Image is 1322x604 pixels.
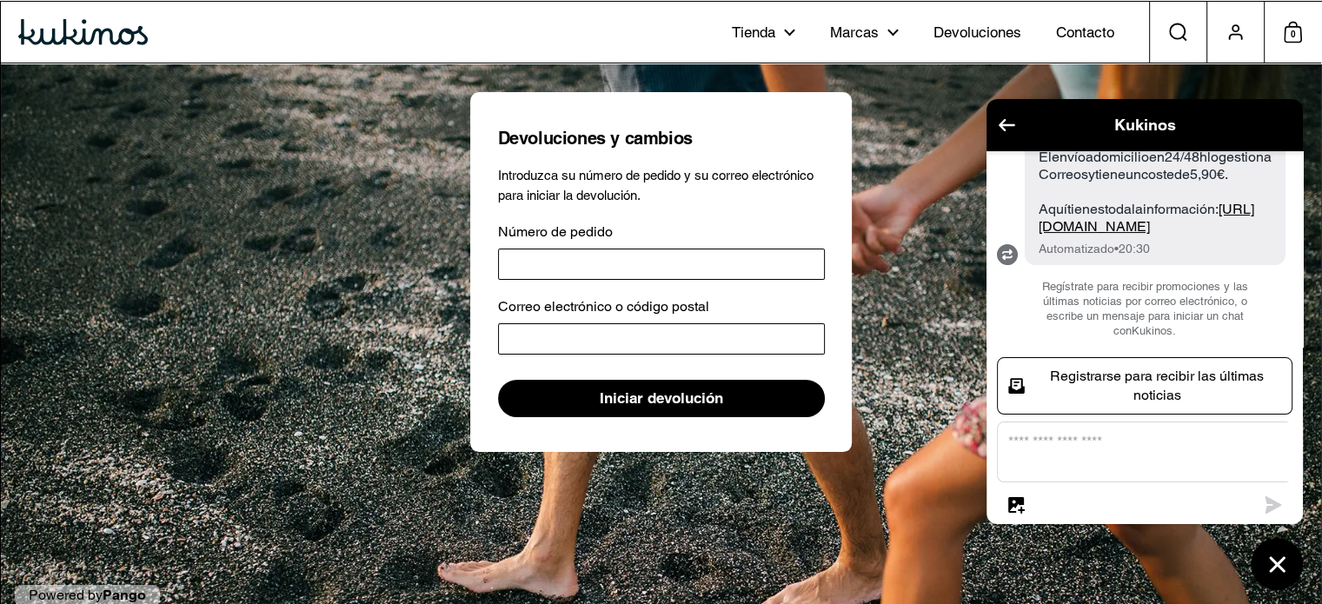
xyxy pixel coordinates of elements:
span: 0 [1284,23,1302,46]
h1: Devoluciones y cambios [498,127,825,149]
a: Pango [103,587,146,603]
span: Devoluciones [933,23,1021,43]
a: Contacto [1039,8,1132,56]
label: Número de pedido [498,222,613,243]
span: Iniciar devolución [600,381,723,416]
a: Devoluciones [916,8,1039,56]
label: Correo electrónico o código postal [498,296,709,318]
span: Contacto [1056,23,1114,43]
button: Iniciar devolución [498,380,825,417]
a: Marcas [813,8,916,56]
span: Tienda [732,23,775,43]
span: Marcas [830,23,879,43]
p: Introduzca su número de pedido y su correo electrónico para iniciar la devolución. [498,166,825,205]
inbox-online-store-chat: Chat de la tienda online Shopify [981,99,1308,590]
a: Tienda [714,8,813,56]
